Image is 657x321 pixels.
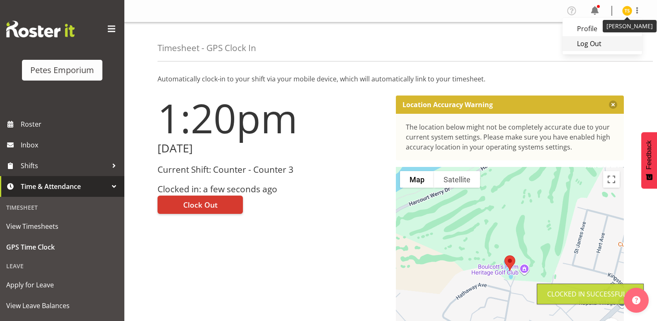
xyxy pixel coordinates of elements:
[2,199,122,216] div: Timesheet
[400,171,434,188] button: Show street map
[622,6,632,16] img: tamara-straker11292.jpg
[183,199,218,210] span: Clock Out
[632,296,640,304] img: help-xxl-2.png
[158,74,624,84] p: Automatically clock-in to your shift via your mobile device, which will automatically link to you...
[641,132,657,189] button: Feedback - Show survey
[6,241,118,253] span: GPS Time Clock
[158,165,386,174] h3: Current Shift: Counter - Counter 3
[603,171,620,188] button: Toggle fullscreen view
[547,289,633,299] div: Clocked in Successfully
[158,96,386,140] h1: 1:20pm
[30,64,94,76] div: Petes Emporium
[21,118,120,130] span: Roster
[158,196,243,214] button: Clock Out
[21,159,108,172] span: Shifts
[2,257,122,274] div: Leave
[21,180,108,193] span: Time & Attendance
[562,36,642,51] a: Log Out
[2,216,122,237] a: View Timesheets
[6,220,118,233] span: View Timesheets
[645,140,653,169] span: Feedback
[406,122,614,152] div: The location below might not be completely accurate due to your current system settings. Please m...
[6,21,75,37] img: Rosterit website logo
[2,237,122,257] a: GPS Time Clock
[434,171,480,188] button: Show satellite imagery
[158,142,386,155] h2: [DATE]
[21,139,120,151] span: Inbox
[562,21,642,36] a: Profile
[158,43,256,53] h4: Timesheet - GPS Clock In
[2,295,122,316] a: View Leave Balances
[6,299,118,312] span: View Leave Balances
[2,274,122,295] a: Apply for Leave
[158,184,386,194] h3: Clocked in: a few seconds ago
[609,100,617,109] button: Close message
[402,100,493,109] p: Location Accuracy Warning
[6,279,118,291] span: Apply for Leave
